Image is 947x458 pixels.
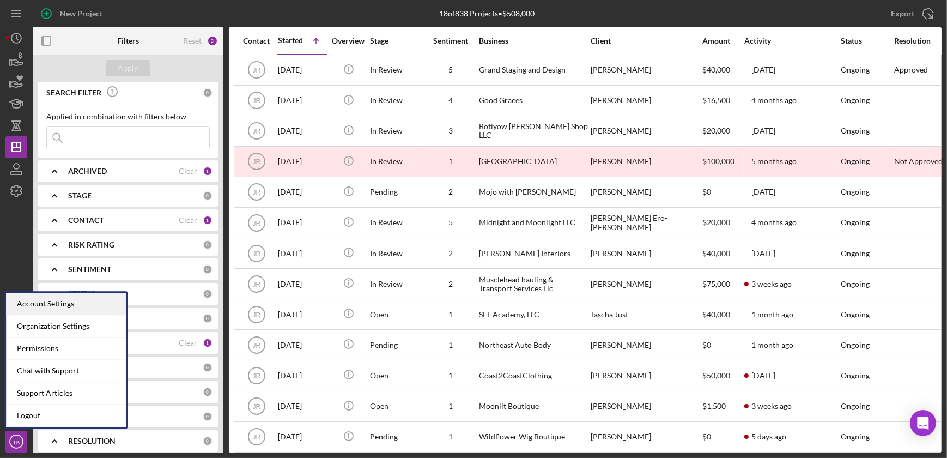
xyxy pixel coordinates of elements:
[751,218,797,227] time: 2025-04-29 03:12
[278,300,327,329] div: [DATE]
[252,158,260,166] text: JR
[423,371,478,380] div: 1
[591,117,700,146] div: [PERSON_NAME]
[702,117,743,146] div: $20,000
[60,3,102,25] div: New Project
[278,86,327,115] div: [DATE]
[68,265,111,274] b: SENTIMENT
[370,117,422,146] div: In Review
[702,361,743,390] div: $50,000
[744,37,840,45] div: Activity
[278,36,303,45] div: Started
[751,249,775,258] time: 2025-07-11 03:54
[46,88,101,97] b: SEARCH FILTER
[203,289,213,299] div: 0
[68,240,114,249] b: RISK RATING
[6,405,126,427] a: Logout
[370,392,422,421] div: Open
[370,423,422,451] div: Pending
[278,269,327,298] div: [DATE]
[591,37,700,45] div: Client
[117,37,139,45] b: Filters
[203,412,213,421] div: 0
[702,147,743,176] div: $100,000
[479,330,588,359] div: Northeast Auto Body
[479,86,588,115] div: Good Graces
[423,432,478,441] div: 1
[370,269,422,298] div: In Review
[252,219,260,227] text: JR
[252,372,260,380] text: JR
[328,37,369,45] div: Overview
[702,269,743,298] div: $75,000
[252,128,260,135] text: JR
[479,269,588,298] div: Musclehead hauling & Transport Services Llc
[423,280,478,288] div: 2
[751,432,786,441] time: 2025-08-20 03:35
[278,361,327,390] div: [DATE]
[423,37,478,45] div: Sentiment
[841,371,870,380] div: Ongoing
[203,436,213,446] div: 0
[203,240,213,250] div: 0
[68,437,116,445] b: RESOLUTION
[479,208,588,237] div: Midnight and Moonlight LLC
[370,37,422,45] div: Stage
[68,290,95,298] b: STATUS
[278,178,327,207] div: [DATE]
[106,60,150,76] button: Apply
[203,264,213,274] div: 0
[479,239,588,268] div: [PERSON_NAME] Interiors
[479,178,588,207] div: Mojo with [PERSON_NAME]
[841,432,870,441] div: Ongoing
[370,208,422,237] div: In Review
[179,216,197,225] div: Clear
[894,37,946,45] div: Resolution
[6,315,126,338] div: Organization Settings
[370,361,422,390] div: Open
[702,239,743,268] div: $40,000
[370,330,422,359] div: Pending
[479,147,588,176] div: [GEOGRAPHIC_DATA]
[423,310,478,319] div: 1
[841,402,870,411] div: Ongoing
[203,363,213,372] div: 0
[68,191,92,200] b: STAGE
[13,439,20,445] text: TK
[841,65,870,74] div: Ongoing
[423,402,478,411] div: 1
[702,208,743,237] div: $20,000
[278,117,327,146] div: [DATE]
[370,86,422,115] div: In Review
[5,431,27,453] button: TK
[751,402,792,411] time: 2025-08-04 21:04
[751,126,775,135] time: 2025-02-22 21:38
[841,280,870,288] div: Ongoing
[252,433,260,441] text: JR
[591,208,700,237] div: [PERSON_NAME] Ero-[PERSON_NAME]
[68,216,104,225] b: CONTACT
[841,96,870,105] div: Ongoing
[702,423,743,451] div: $0
[591,178,700,207] div: [PERSON_NAME]
[203,191,213,201] div: 0
[702,300,743,329] div: $40,000
[591,147,700,176] div: [PERSON_NAME]
[591,300,700,329] div: Tascha Just
[591,330,700,359] div: [PERSON_NAME]
[841,341,870,349] div: Ongoing
[702,330,743,359] div: $0
[479,423,588,451] div: Wildflower Wig Boutique
[880,3,942,25] button: Export
[278,56,327,85] div: [DATE]
[203,387,213,397] div: 0
[479,117,588,146] div: Botiyow [PERSON_NAME] Shop LLC
[370,239,422,268] div: In Review
[203,314,213,323] div: 0
[423,341,478,349] div: 1
[910,410,936,436] div: Open Intercom Messenger
[370,56,422,85] div: In Review
[751,157,797,166] time: 2025-04-07 01:53
[841,218,870,227] div: Ongoing
[6,382,126,405] a: Support Articles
